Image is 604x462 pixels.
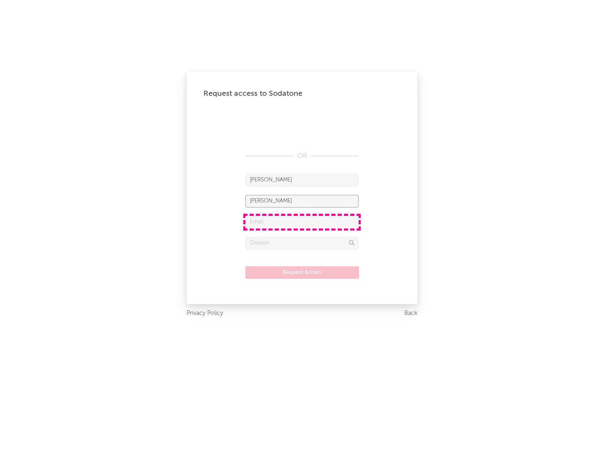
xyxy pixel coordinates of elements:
[245,195,359,207] input: Last Name
[404,308,417,319] a: Back
[245,174,359,186] input: First Name
[245,266,359,279] button: Request Access
[187,308,223,319] a: Privacy Policy
[203,89,401,99] div: Request access to Sodatone
[245,151,359,161] div: OR
[245,216,359,228] input: Email
[245,237,359,249] input: Division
